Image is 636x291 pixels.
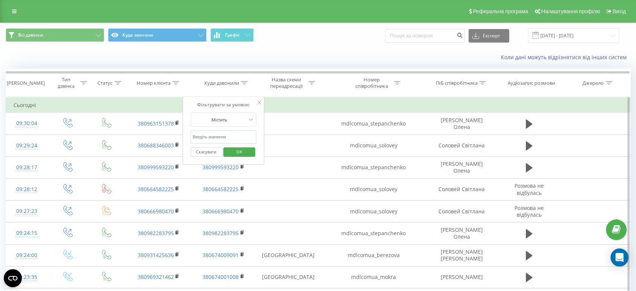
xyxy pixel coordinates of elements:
[4,269,22,287] button: Open CMP widget
[14,160,40,175] div: 09:28:17
[210,28,254,42] button: Графік
[514,204,544,218] span: Розмова не відбулась
[6,98,630,113] td: Сьогодні
[613,8,626,14] span: Вихід
[202,230,239,237] a: 380982283795
[7,80,45,86] div: [PERSON_NAME]
[425,266,498,288] td: [PERSON_NAME]
[425,244,498,266] td: [PERSON_NAME] [PERSON_NAME]
[351,77,392,89] div: Номер співробітника
[14,226,40,240] div: 09:24:15
[425,201,498,222] td: Соловей Світлана
[508,80,555,86] div: Аудіозапис розмови
[97,80,113,86] div: Статус
[514,182,544,196] span: Розмова не відбулась
[202,273,239,280] a: 380674001008
[385,29,465,43] input: Пошук за номером
[229,146,250,158] span: OK
[425,178,498,200] td: Соловей Світлана
[137,120,173,127] a: 380963151378
[137,142,173,149] a: 380688346003
[425,222,498,244] td: [PERSON_NAME] Олена
[137,185,173,193] a: 380664582225
[322,244,425,266] td: mdlcomua_berezova
[6,28,104,42] button: Всі дзвінки
[425,156,498,178] td: [PERSON_NAME] Олена
[322,222,425,244] td: mdlcomua_stepanchenko
[469,29,509,43] button: Експорт
[435,80,477,86] div: ПІБ співробітника
[610,248,628,266] div: Open Intercom Messenger
[322,178,425,200] td: mdlcomua_solovey
[322,113,425,135] td: mdlcomua_stepanchenko
[473,8,528,14] span: Реферальна програма
[583,80,604,86] div: Джерело
[18,32,43,38] span: Всі дзвінки
[137,251,173,259] a: 380931425636
[14,204,40,219] div: 09:27:23
[225,32,240,38] span: Графік
[137,273,173,280] a: 380969321462
[501,54,630,61] a: Коли дані можуть відрізнятися вiд інших систем
[190,101,257,109] div: Фільтрувати за умовою
[14,182,40,197] div: 09:28:12
[266,77,306,89] div: Назва схеми переадресації
[14,116,40,131] div: 09:30:04
[190,130,257,144] input: Введіть значення
[322,156,425,178] td: mdlcomua_stepanchenko
[108,28,207,42] button: Куда звонили
[322,201,425,222] td: mdlcomua_solovey
[425,135,498,156] td: Соловей Світлана
[54,77,78,89] div: Тип дзвінка
[541,8,600,14] span: Налаштування профілю
[202,251,239,259] a: 380674009091
[224,147,256,157] button: OK
[190,147,222,157] button: Скасувати
[137,164,173,171] a: 380999593220
[202,164,239,171] a: 380999593220
[137,230,173,237] a: 380982283795
[254,266,322,288] td: [GEOGRAPHIC_DATA]
[14,270,40,285] div: 09:23:35
[204,80,239,86] div: Куди дзвонили
[425,113,498,135] td: [PERSON_NAME] Олена
[137,80,170,86] div: Номер клієнта
[14,248,40,263] div: 09:24:00
[202,208,239,215] a: 380666980470
[322,266,425,288] td: mdlcomua_mokra
[254,244,322,266] td: [GEOGRAPHIC_DATA]
[14,138,40,153] div: 09:29:24
[202,185,239,193] a: 380664582225
[137,208,173,215] a: 380666980470
[322,135,425,156] td: mdlcomua_solovey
